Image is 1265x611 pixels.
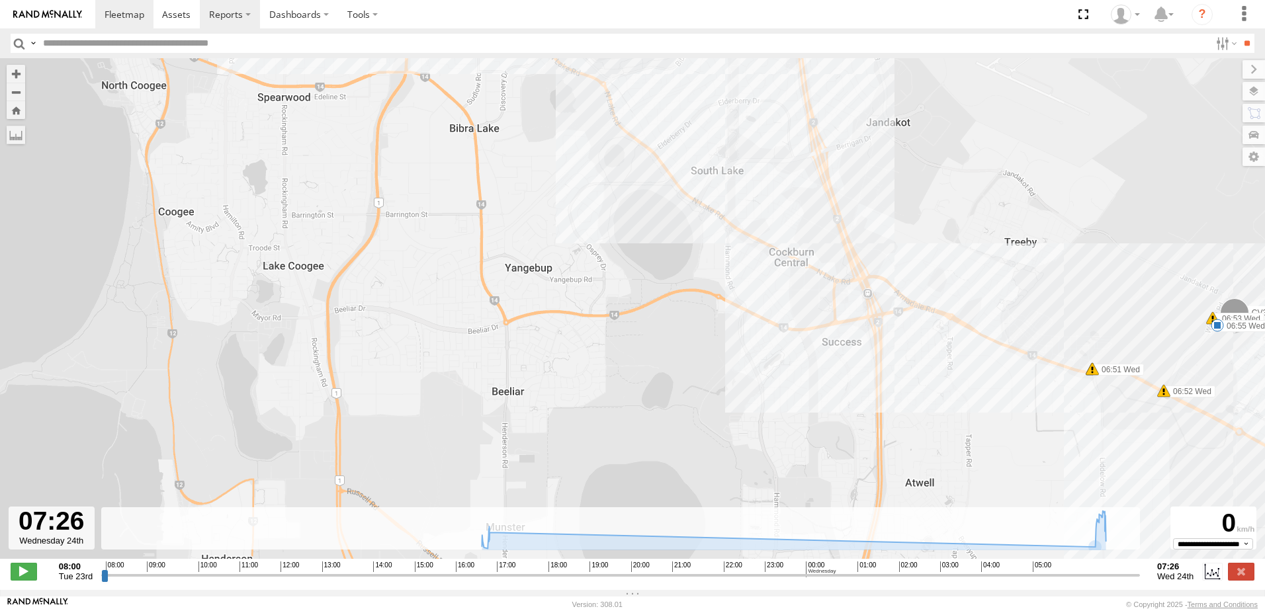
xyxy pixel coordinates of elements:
span: 00:00 [806,561,836,577]
img: rand-logo.svg [13,10,82,19]
strong: 08:00 [59,561,93,571]
div: Version: 308.01 [572,600,623,608]
label: 06:53 Wed [1213,313,1264,325]
button: Zoom in [7,65,25,83]
label: Search Query [28,34,38,53]
div: 0 [1172,509,1254,538]
label: Map Settings [1243,147,1265,166]
span: 04:00 [981,561,1000,572]
span: 09:00 [147,561,165,572]
span: 08:00 [106,561,124,572]
span: 22:00 [724,561,742,572]
span: 21:00 [672,561,691,572]
span: 13:00 [322,561,341,572]
strong: 07:26 [1157,561,1194,571]
a: Visit our Website [7,598,68,611]
label: Close [1228,563,1254,580]
span: Wed 24th Sep 2025 [1157,571,1194,581]
a: Terms and Conditions [1188,600,1258,608]
span: 15:00 [415,561,433,572]
span: 03:00 [940,561,959,572]
span: 18:00 [548,561,567,572]
span: 05:00 [1033,561,1051,572]
span: 23:00 [765,561,783,572]
label: Play/Stop [11,563,37,580]
span: 20:00 [631,561,650,572]
span: 02:00 [899,561,918,572]
button: Zoom out [7,83,25,101]
div: © Copyright 2025 - [1126,600,1258,608]
span: 01:00 [857,561,876,572]
span: 10:00 [198,561,217,572]
span: 12:00 [281,561,299,572]
button: Zoom Home [7,101,25,119]
span: 17:00 [497,561,515,572]
span: 11:00 [240,561,258,572]
span: 16:00 [456,561,474,572]
div: Sean Cosgriff [1106,5,1145,24]
span: 19:00 [589,561,608,572]
i: ? [1192,4,1213,25]
label: 06:51 Wed [1092,364,1144,376]
label: 06:52 Wed [1164,386,1215,397]
label: Measure [7,126,25,144]
span: 14:00 [373,561,392,572]
label: Search Filter Options [1211,34,1239,53]
span: Tue 23rd Sep 2025 [59,571,93,581]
